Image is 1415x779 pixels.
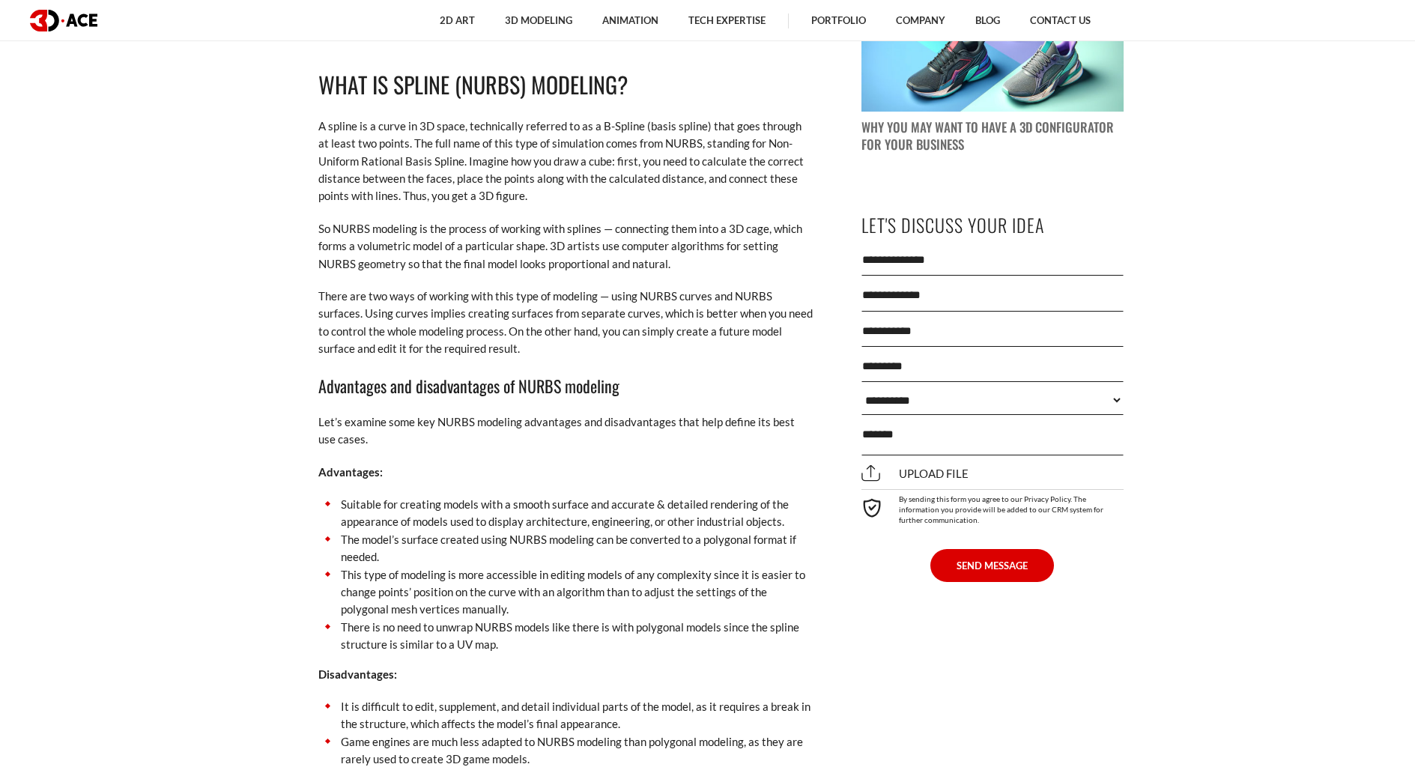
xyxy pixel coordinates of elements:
p: So NURBS modeling is the process of working with splines — connecting them into a 3D cage, which ... [318,220,813,273]
li: The model’s surface created using NURBS modeling can be converted to a polygonal format if needed. [318,531,813,566]
p: Why You May Want to Have a 3D Configurator for Your Business [861,119,1124,154]
p: A spline is a curve in 3D space, technically referred to as a B-Spline (basis spline) that goes t... [318,118,813,205]
p: Disadvantages: [318,666,813,683]
div: By sending this form you agree to our Privacy Policy. The information you provide will be added t... [861,489,1124,525]
li: Game engines are much less adapted to NURBS modeling than polygonal modeling, as they are rarely ... [318,733,813,769]
li: There is no need to unwrap NURBS models like there is with polygonal models since the spline stru... [318,619,813,654]
p: Advantages: [318,464,813,481]
li: It is difficult to edit, supplement, and detail individual parts of the model, as it requires a b... [318,698,813,733]
li: This type of modeling is more accessible in editing models of any complexity since it is easier t... [318,566,813,619]
h2: What is Spline (NURBS) Modeling? [318,67,813,103]
span: Upload file [861,467,969,480]
img: logo dark [30,10,97,31]
p: Let’s examine some key NURBS modeling advantages and disadvantages that help define its best use ... [318,413,813,449]
h3: Advantages and disadvantages of NURBS modeling [318,373,813,398]
p: Let's Discuss Your Idea [861,208,1124,242]
li: Suitable for creating models with a smooth surface and accurate & detailed rendering of the appea... [318,496,813,531]
button: SEND MESSAGE [930,549,1054,582]
p: There are two ways of working with this type of modeling — using NURBS curves and NURBS surfaces.... [318,288,813,358]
